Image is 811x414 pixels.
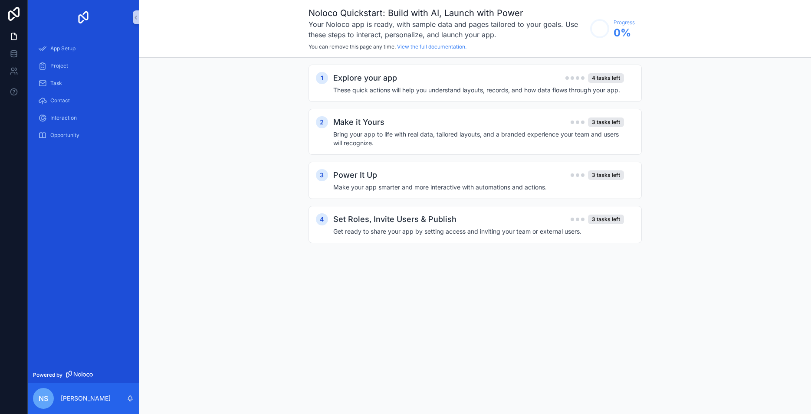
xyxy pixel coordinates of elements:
[33,41,134,56] a: App Setup
[50,62,68,69] span: Project
[50,97,70,104] span: Contact
[33,110,134,126] a: Interaction
[28,35,139,154] div: scrollable content
[50,80,62,87] span: Task
[39,393,48,404] span: nS
[309,43,396,50] span: You can remove this page any time.
[614,26,635,40] span: 0 %
[50,114,77,121] span: Interaction
[76,10,90,24] img: App logo
[33,372,62,378] span: Powered by
[33,93,134,108] a: Contact
[33,127,134,143] a: Opportunity
[50,132,79,139] span: Opportunity
[614,19,635,26] span: Progress
[33,58,134,74] a: Project
[50,45,76,52] span: App Setup
[309,7,586,19] h1: Noloco Quickstart: Build with AI, Launch with Power
[28,367,139,383] a: Powered by
[33,75,134,91] a: Task
[397,43,466,50] a: View the full documentation.
[61,394,111,403] p: [PERSON_NAME]
[309,19,586,40] h3: Your Noloco app is ready, with sample data and pages tailored to your goals. Use these steps to i...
